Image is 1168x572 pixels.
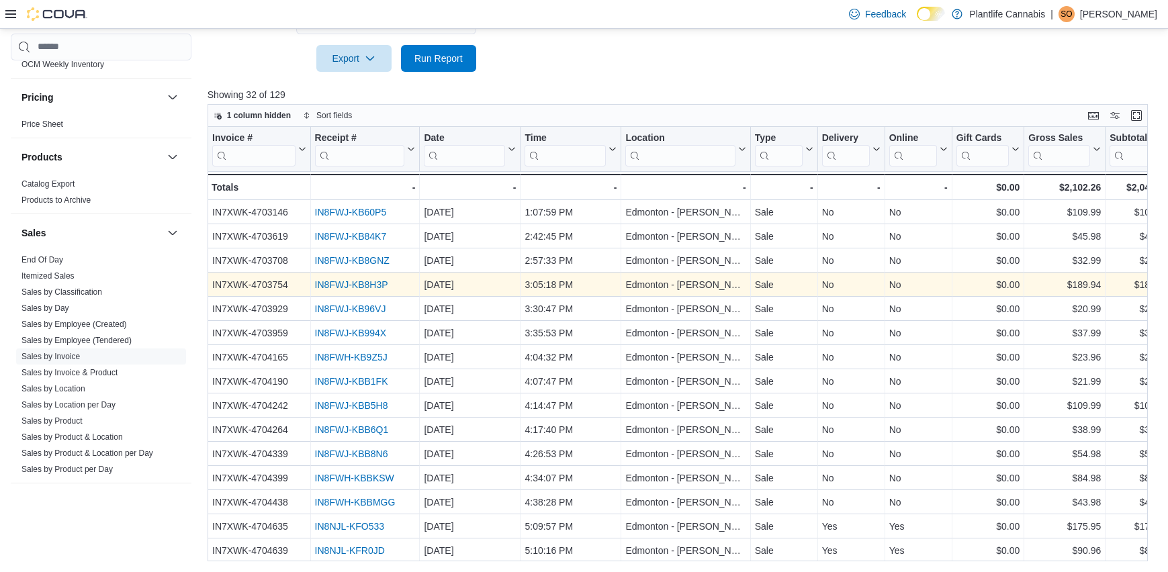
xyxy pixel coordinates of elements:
[212,252,306,269] div: IN7XWK-4703708
[625,252,746,269] div: Edmonton - [PERSON_NAME]
[11,116,191,138] div: Pricing
[754,252,813,269] div: Sale
[1028,252,1101,269] div: $32.99
[625,446,746,462] div: Edmonton - [PERSON_NAME]
[21,448,153,459] span: Sales by Product & Location per Day
[889,252,947,269] div: No
[314,303,386,314] a: IN8FWJ-KB96VJ
[1028,301,1101,317] div: $20.99
[889,179,947,195] div: -
[21,336,132,345] a: Sales by Employee (Tendered)
[754,397,813,414] div: Sale
[889,228,947,244] div: No
[1061,6,1072,22] span: SO
[212,179,306,195] div: Totals
[956,422,1020,438] div: $0.00
[21,287,102,297] a: Sales by Classification
[11,56,191,78] div: OCM
[424,301,516,317] div: [DATE]
[401,45,476,72] button: Run Report
[821,446,880,462] div: No
[314,328,386,338] a: IN8FWJ-KB994X
[316,45,392,72] button: Export
[754,132,813,166] button: Type
[625,470,746,486] div: Edmonton - [PERSON_NAME]
[212,349,306,365] div: IN7XWK-4704165
[21,150,162,164] button: Products
[889,446,947,462] div: No
[314,545,384,556] a: IN8NJL-KFR0JD
[625,397,746,414] div: Edmonton - [PERSON_NAME]
[821,373,880,389] div: No
[1110,494,1168,510] div: $43.98
[1110,518,1168,534] div: $175.95
[889,349,947,365] div: No
[956,179,1020,195] div: $0.00
[525,422,617,438] div: 4:17:40 PM
[956,470,1020,486] div: $0.00
[821,542,880,559] div: Yes
[11,176,191,213] div: Products
[1028,132,1101,166] button: Gross Sales
[314,179,415,195] div: -
[1110,325,1168,341] div: $37.99
[956,446,1020,462] div: $0.00
[1059,6,1075,22] div: Shaylene Orbeck
[821,301,880,317] div: No
[754,301,813,317] div: Sale
[212,446,306,462] div: IN7XWK-4704339
[1028,228,1101,244] div: $45.98
[21,465,113,474] a: Sales by Product per Day
[625,277,746,293] div: Edmonton - [PERSON_NAME]
[21,59,104,70] span: OCM Weekly Inventory
[1028,132,1090,144] div: Gross Sales
[314,279,388,290] a: IN8FWJ-KB8H3P
[525,446,617,462] div: 4:26:53 PM
[11,252,191,483] div: Sales
[1028,542,1101,559] div: $90.96
[821,349,880,365] div: No
[1028,179,1101,195] div: $2,102.26
[821,494,880,510] div: No
[754,179,813,195] div: -
[956,349,1020,365] div: $0.00
[424,373,516,389] div: [DATE]
[21,384,85,393] a: Sales by Location
[21,416,83,426] a: Sales by Product
[889,301,947,317] div: No
[625,132,735,166] div: Location
[821,397,880,414] div: No
[1028,132,1090,166] div: Gross Sales
[1110,446,1168,462] div: $54.98
[956,132,1009,166] div: Gift Card Sales
[821,325,880,341] div: No
[424,494,516,510] div: [DATE]
[1110,132,1168,166] button: Subtotal
[625,301,746,317] div: Edmonton - [PERSON_NAME]
[525,373,617,389] div: 4:07:47 PM
[212,422,306,438] div: IN7XWK-4704264
[424,277,516,293] div: [DATE]
[212,277,306,293] div: IN7XWK-4703754
[754,422,813,438] div: Sale
[1110,422,1168,438] div: $38.99
[956,325,1020,341] div: $0.00
[21,120,63,129] a: Price Sheet
[821,204,880,220] div: No
[424,179,516,195] div: -
[1050,6,1053,22] p: |
[212,373,306,389] div: IN7XWK-4704190
[424,132,505,166] div: Date
[21,255,63,265] a: End Of Day
[314,352,387,363] a: IN8FWH-KB9Z5J
[865,7,906,21] span: Feedback
[956,132,1020,166] button: Gift Cards
[889,204,947,220] div: No
[1080,6,1157,22] p: [PERSON_NAME]
[21,195,91,205] a: Products to Archive
[316,110,352,121] span: Sort fields
[314,497,395,508] a: IN8FWH-KBBMGG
